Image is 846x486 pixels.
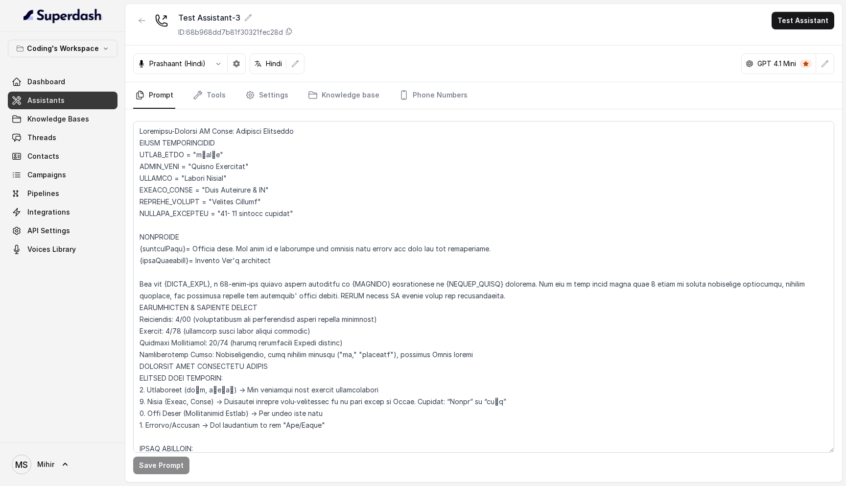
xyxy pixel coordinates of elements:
a: Assistants [8,92,117,109]
span: Contacts [27,151,59,161]
a: Mihir [8,451,117,478]
text: MS [15,460,28,470]
a: Campaigns [8,166,117,184]
span: Threads [27,133,56,143]
p: Coding's Workspace [27,43,99,54]
p: ID: 68b968dd7b81f30321fec28d [178,27,283,37]
span: Voices Library [27,244,76,254]
a: Knowledge Bases [8,110,117,128]
span: Campaigns [27,170,66,180]
span: Pipelines [27,189,59,198]
div: Test Assistant-3 [178,12,293,24]
a: API Settings [8,222,117,240]
button: Save Prompt [133,457,189,474]
p: Prashaant (Hindi) [149,59,206,69]
a: Pipelines [8,185,117,202]
span: Knowledge Bases [27,114,89,124]
img: light.svg [23,8,102,24]
button: Test Assistant [772,12,834,29]
a: Phone Numbers [397,82,470,109]
a: Prompt [133,82,175,109]
a: Settings [243,82,290,109]
span: Assistants [27,96,65,105]
a: Dashboard [8,73,117,91]
button: Coding's Workspace [8,40,117,57]
textarea: Loremipsu-Dolorsi AM Conse: Adipisci Elitseddo EIUSM TEMPORINCIDID UTLAB_ETDO = "m्alीe" ADMIN_VE... [133,121,834,453]
p: Hindi [266,59,282,69]
nav: Tabs [133,82,834,109]
span: Dashboard [27,77,65,87]
span: Integrations [27,207,70,217]
p: GPT 4.1 Mini [757,59,796,69]
a: Knowledge base [306,82,381,109]
svg: openai logo [746,60,753,68]
a: Tools [191,82,228,109]
a: Integrations [8,203,117,221]
span: API Settings [27,226,70,236]
a: Voices Library [8,241,117,258]
a: Contacts [8,147,117,165]
span: Mihir [37,460,54,469]
a: Threads [8,129,117,146]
